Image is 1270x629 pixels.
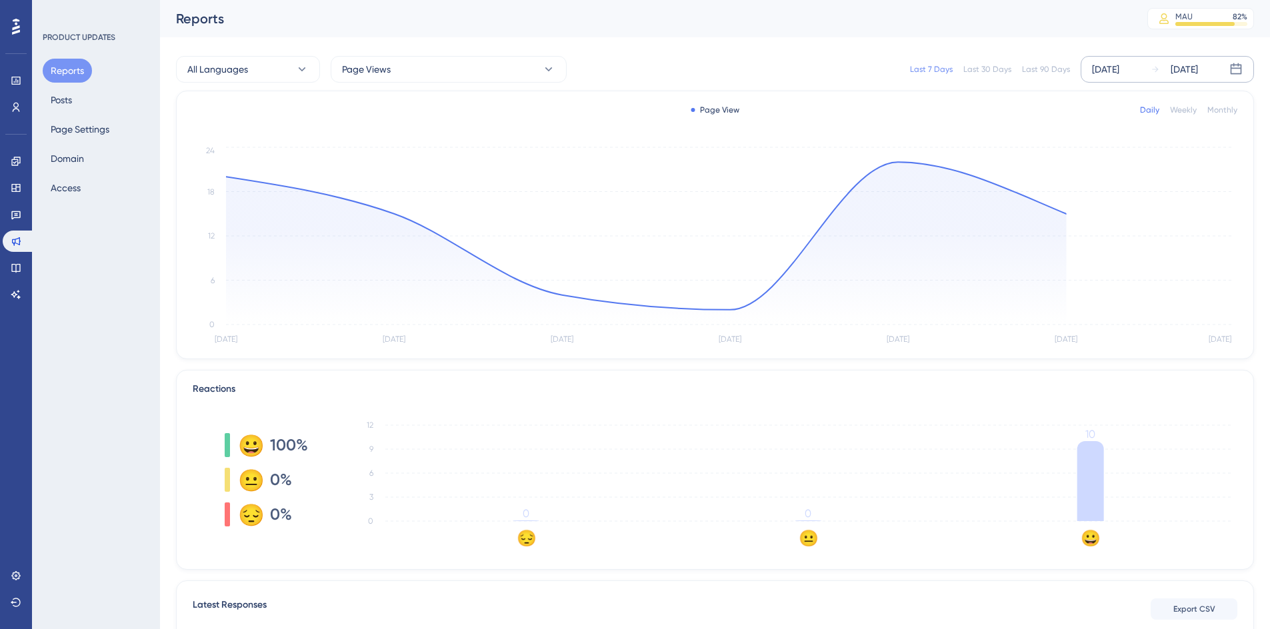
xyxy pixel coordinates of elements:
span: Latest Responses [193,597,267,621]
tspan: 9 [369,444,373,454]
tspan: [DATE] [887,334,909,344]
div: 😐 [238,469,259,490]
div: [DATE] [1171,61,1198,77]
tspan: [DATE] [551,334,573,344]
tspan: 0 [209,320,215,329]
button: Domain [43,147,92,171]
div: 82 % [1233,11,1247,22]
text: 😐 [799,528,819,548]
div: [DATE] [1092,61,1119,77]
text: 😀 [1081,528,1101,548]
tspan: 12 [208,231,215,241]
tspan: [DATE] [383,334,405,344]
div: 😀 [238,434,259,456]
div: Last 7 Days [910,64,953,75]
button: Page Settings [43,117,117,141]
div: MAU [1175,11,1193,22]
div: Reports [176,9,1114,28]
div: Last 30 Days [963,64,1011,75]
tspan: 10 [1085,428,1095,440]
div: 😔 [238,504,259,525]
div: PRODUCT UPDATES [43,32,115,43]
tspan: [DATE] [1055,334,1077,344]
div: Daily [1140,105,1159,115]
span: 100% [270,434,308,456]
div: Page View [691,105,739,115]
button: Page Views [331,56,567,83]
text: 😔 [517,528,537,548]
tspan: [DATE] [1209,334,1231,344]
button: Export CSV [1151,598,1237,620]
button: Access [43,176,89,200]
button: Posts [43,88,80,112]
div: Reactions [193,381,1237,397]
div: Last 90 Days [1022,64,1070,75]
tspan: [DATE] [215,334,237,344]
tspan: 6 [211,276,215,285]
span: All Languages [187,61,248,77]
tspan: 18 [207,187,215,197]
tspan: 0 [805,507,811,520]
span: Page Views [342,61,391,77]
tspan: 24 [206,146,215,155]
span: 0% [270,469,292,490]
div: Weekly [1170,105,1197,115]
span: Export CSV [1173,604,1215,614]
button: Reports [43,59,92,83]
span: 0% [270,504,292,525]
tspan: [DATE] [719,334,741,344]
tspan: 3 [369,492,373,502]
tspan: 6 [369,468,373,478]
div: Monthly [1207,105,1237,115]
button: All Languages [176,56,320,83]
tspan: 12 [367,420,373,430]
tspan: 0 [368,516,373,526]
tspan: 0 [523,507,529,520]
